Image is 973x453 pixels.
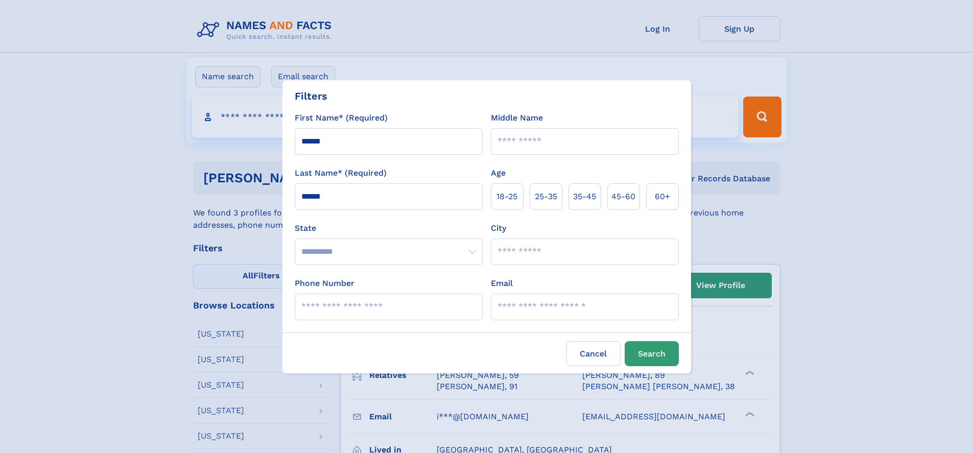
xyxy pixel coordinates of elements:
label: Cancel [566,341,621,366]
span: 18‑25 [496,190,517,203]
label: State [295,222,483,234]
button: Search [625,341,679,366]
label: Email [491,277,513,290]
label: Age [491,167,506,179]
label: Middle Name [491,112,543,124]
span: 45‑60 [611,190,635,203]
div: Filters [295,88,327,104]
span: 60+ [655,190,670,203]
span: 35‑45 [573,190,596,203]
label: First Name* (Required) [295,112,388,124]
label: City [491,222,506,234]
label: Last Name* (Required) [295,167,387,179]
span: 25‑35 [535,190,557,203]
label: Phone Number [295,277,354,290]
